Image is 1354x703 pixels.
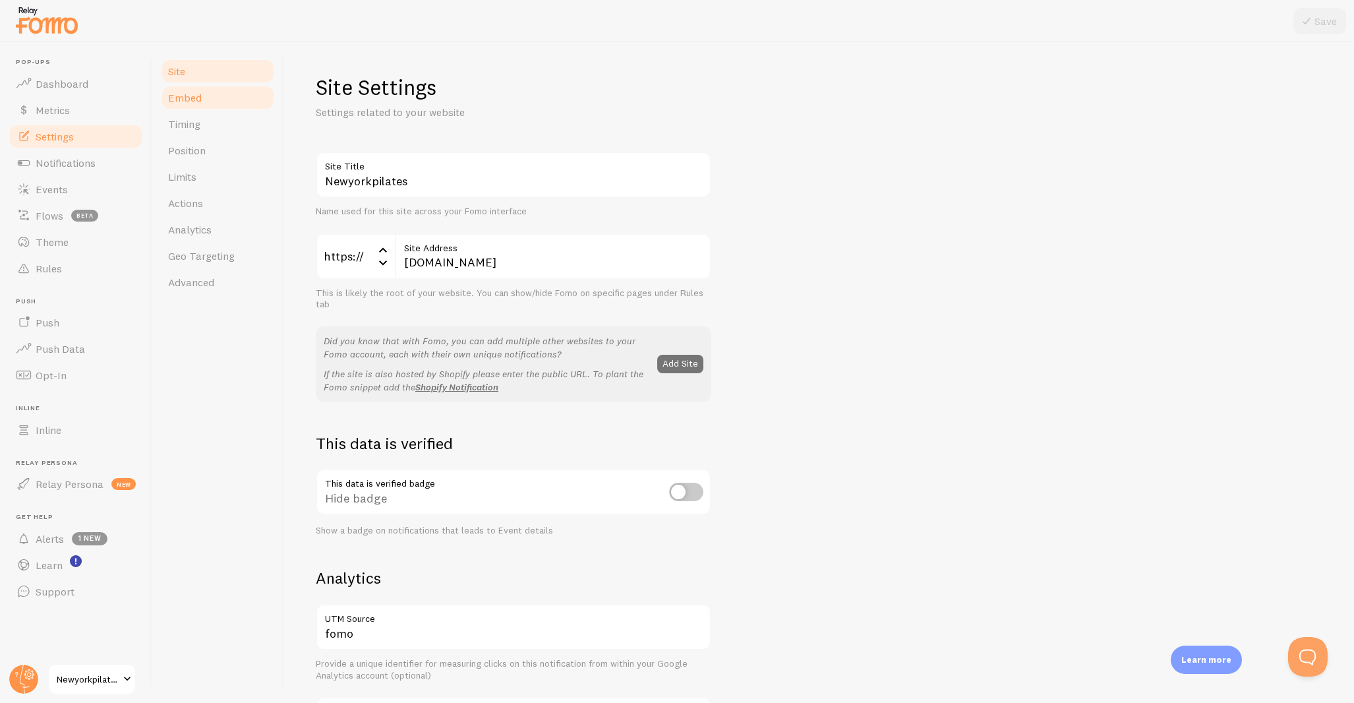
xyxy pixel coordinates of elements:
span: Analytics [168,223,212,236]
a: Timing [160,111,276,137]
a: Actions [160,190,276,216]
a: Support [8,578,144,605]
span: Rules [36,262,62,275]
div: Name used for this site across your Fomo interface [316,206,711,218]
a: Dashboard [8,71,144,97]
a: Newyorkpilates [47,663,136,695]
span: Notifications [36,156,96,169]
span: Opt-In [36,369,67,382]
span: new [111,478,136,490]
a: Advanced [160,269,276,295]
div: https:// [316,233,395,280]
p: Learn more [1181,654,1231,666]
a: Geo Targeting [160,243,276,269]
p: Settings related to your website [316,105,632,120]
a: Relay Persona new [8,471,144,497]
span: Newyorkpilates [57,671,119,687]
span: Inline [36,423,61,437]
label: Site Address [395,233,711,256]
span: Push [16,297,144,306]
a: Push [8,309,144,336]
div: Hide badge [316,469,711,517]
span: Position [168,144,206,157]
span: Get Help [16,513,144,522]
a: Analytics [160,216,276,243]
span: 1 new [72,532,107,545]
span: Metrics [36,104,70,117]
h2: Analytics [316,568,711,588]
a: Opt-In [8,362,144,388]
a: Inline [8,417,144,443]
a: Settings [8,123,144,150]
span: Geo Targeting [168,249,235,262]
div: This is likely the root of your website. You can show/hide Fomo on specific pages under Rules tab [316,288,711,311]
label: UTM Source [316,604,711,627]
span: Actions [168,197,203,210]
span: Embed [168,91,202,104]
span: beta [71,210,98,222]
a: Shopify Notification [415,381,498,393]
span: Theme [36,235,69,249]
span: Push Data [36,342,85,355]
span: Timing [168,117,200,131]
a: Push Data [8,336,144,362]
a: Theme [8,229,144,255]
p: Did you know that with Fomo, you can add multiple other websites to your Fomo account, each with ... [324,334,649,361]
img: fomo-relay-logo-orange.svg [14,3,80,37]
a: Events [8,176,144,202]
span: Settings [36,130,74,143]
a: Flows beta [8,202,144,229]
a: Learn [8,552,144,578]
span: Flows [36,209,63,222]
div: Learn more [1171,646,1242,674]
a: Alerts 1 new [8,526,144,552]
span: Alerts [36,532,64,545]
span: Push [36,316,59,329]
a: Position [160,137,276,164]
h1: Site Settings [316,74,711,101]
span: Dashboard [36,77,88,90]
h2: This data is verified [316,433,711,454]
a: Notifications [8,150,144,176]
button: Add Site [657,355,703,373]
span: Support [36,585,74,598]
iframe: Help Scout Beacon - Open [1288,637,1328,677]
a: Limits [160,164,276,190]
span: Relay Persona [36,477,103,491]
span: Site [168,65,185,78]
span: Advanced [168,276,214,289]
a: Metrics [8,97,144,123]
a: Embed [160,84,276,111]
span: Relay Persona [16,459,144,468]
a: Rules [8,255,144,282]
span: Learn [36,559,63,572]
p: If the site is also hosted by Shopify please enter the public URL. To plant the Fomo snippet add the [324,367,649,394]
input: myhonestcompany.com [395,233,711,280]
span: Events [36,183,68,196]
div: Show a badge on notifications that leads to Event details [316,525,711,537]
span: Limits [168,170,196,183]
span: Pop-ups [16,58,144,67]
div: Provide a unique identifier for measuring clicks on this notification from within your Google Ana... [316,658,711,681]
a: Site [160,58,276,84]
svg: <p>Watch New Feature Tutorials!</p> [70,555,82,567]
span: Inline [16,404,144,413]
label: Site Title [316,152,711,174]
